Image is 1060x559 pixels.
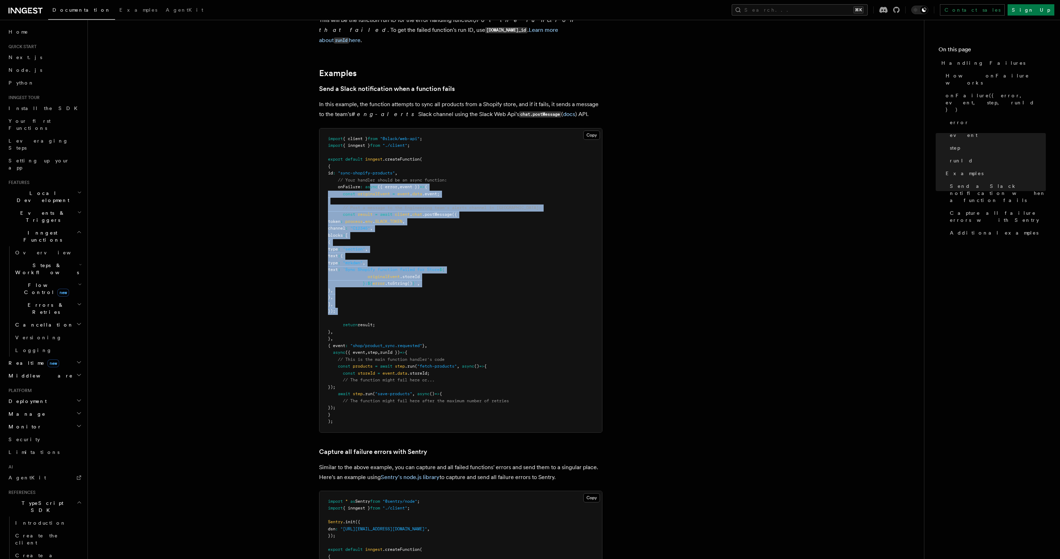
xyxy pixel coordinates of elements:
[380,350,400,355] span: runId })
[12,301,77,316] span: Errors & Retries
[365,247,368,252] span: ,
[365,184,378,189] span: async
[330,295,333,300] span: ,
[946,92,1046,113] span: onFailure({ error, event, step, runId })
[6,490,35,495] span: References
[382,157,420,162] span: .createFunction
[6,187,83,207] button: Local Development
[365,219,373,224] span: env
[6,115,83,134] a: Your first Functions
[343,260,363,265] span: "mrkdwn"
[405,364,415,369] span: .run
[338,391,350,396] span: await
[333,350,345,355] span: async
[6,388,32,393] span: Platform
[12,331,83,344] a: Versioning
[365,157,382,162] span: inngest
[950,119,969,126] span: error
[422,343,425,348] span: }
[343,378,435,382] span: // The function might fail here or...
[380,136,420,141] span: "@slack/web-api"
[395,364,405,369] span: step
[417,499,420,504] span: ;
[319,68,357,78] a: Examples
[370,143,380,148] span: from
[328,309,335,313] span: });
[363,260,365,265] span: ,
[943,167,1046,180] a: Examples
[370,506,380,511] span: from
[338,178,447,183] span: // Your handler should be an async function:
[6,154,83,174] a: Setting up your app
[397,184,400,189] span: ,
[319,99,602,120] p: In this example, the function attempts to sync all products from a Shopify store, and if it fails...
[939,57,1046,69] a: Handling Failures
[338,260,340,265] span: :
[415,281,417,286] span: `
[583,131,600,140] button: Copy
[319,462,602,482] p: Similar to the above example, you can capture and all failed functions' errors and send them to a...
[12,321,74,328] span: Cancellation
[950,132,977,139] span: event
[395,371,397,376] span: .
[8,138,68,151] span: Leveraging Steps
[330,302,333,307] span: ,
[8,105,82,111] span: Install the SDK
[420,136,422,141] span: ;
[358,322,375,327] span: result;
[343,398,509,403] span: // The function might fail here after the maximum number of retries
[328,526,335,531] span: dsn
[328,419,333,424] span: );
[328,157,343,162] span: export
[420,547,422,552] span: (
[328,288,330,293] span: }
[1008,4,1054,16] a: Sign Up
[319,447,427,457] a: Capture all failure errors with Sentry
[430,391,435,396] span: ()
[15,520,66,526] span: Introduction
[417,281,420,286] span: ,
[485,27,527,33] code: [DOMAIN_NAME]_id
[732,4,868,16] button: Search...⌘K
[8,67,42,73] span: Node.js
[412,281,415,286] span: }
[950,183,1046,204] span: Send a Slack notification when a function fails
[328,385,335,390] span: });
[328,412,330,417] span: }
[407,281,412,286] span: ()
[6,398,47,405] span: Deployment
[8,54,42,60] span: Next.js
[360,184,363,189] span: :
[410,212,412,217] span: .
[328,405,335,410] span: });
[363,281,365,286] span: }
[6,190,77,204] span: Local Development
[6,500,76,514] span: TypeScript SDK
[328,506,343,511] span: import
[519,111,561,117] code: chat.postMessage
[12,318,83,331] button: Cancellation
[333,171,335,175] span: :
[484,364,487,369] span: {
[343,212,355,217] span: const
[6,229,76,243] span: Inngest Functions
[375,364,378,369] span: =
[363,219,365,224] span: .
[8,80,34,86] span: Python
[375,391,412,396] span: "save-products"
[328,226,345,231] span: channel
[425,343,427,348] span: ,
[392,191,395,196] span: =
[6,446,83,459] a: Limitations
[452,212,457,217] span: ({
[381,474,440,480] a: Sentry's node.js library
[338,184,360,189] span: onFailure
[6,209,77,224] span: Events & Triggers
[427,526,430,531] span: ,
[355,499,370,504] span: Sentry
[943,89,1046,116] a: onFailure({ error, event, step, runId })
[563,111,575,117] a: docs
[338,253,340,258] span: :
[358,212,373,217] span: result
[166,7,203,13] span: AgentKit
